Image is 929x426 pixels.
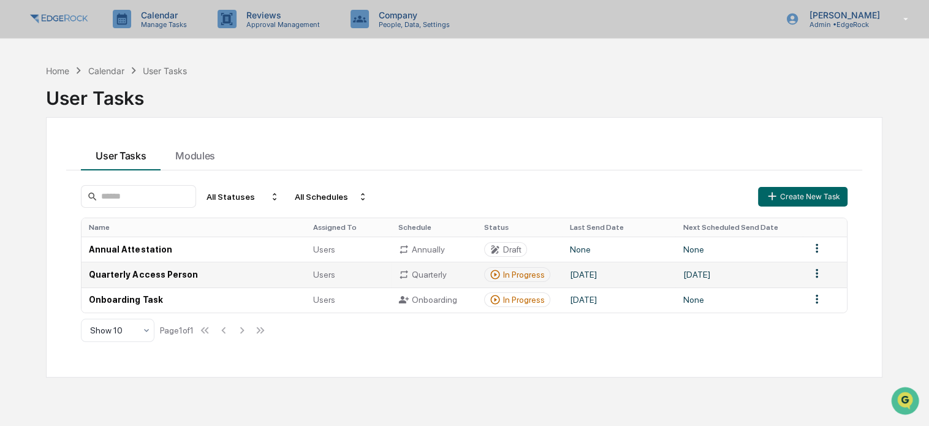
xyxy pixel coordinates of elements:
td: [DATE] [563,262,676,287]
p: Reviews [237,10,326,20]
th: Schedule [391,218,477,237]
a: 🔎Data Lookup [7,235,82,257]
a: 🗄️Attestations [84,212,157,234]
div: User Tasks [46,77,882,109]
td: Annual Attestation [82,237,305,262]
img: 1746055101610-c473b297-6a78-478c-a979-82029cc54cd1 [12,93,34,115]
th: Name [82,218,305,237]
img: logo [29,12,88,26]
td: [DATE] [675,262,802,287]
div: Annually [398,244,469,255]
div: 🖐️ [12,218,22,228]
div: All Schedules [289,187,373,207]
p: Manage Tasks [131,20,193,29]
div: 🗄️ [89,218,99,228]
img: 8933085812038_c878075ebb4cc5468115_72.jpg [26,93,48,115]
p: People, Data, Settings [369,20,456,29]
div: In Progress [503,295,545,305]
p: Approval Management [237,20,326,29]
div: We're available if you need us! [55,105,169,115]
span: Preclearance [25,217,79,229]
span: Pylon [122,270,148,280]
div: In Progress [503,270,545,280]
button: Create New Task [758,187,847,207]
p: Calendar [131,10,193,20]
span: Users [313,245,335,254]
div: Home [46,66,69,76]
span: Data Lookup [25,240,77,253]
div: User Tasks [143,66,187,76]
td: [DATE] [563,287,676,313]
p: How can we help? [12,25,223,45]
th: Next Scheduled Send Date [675,218,802,237]
span: • [102,166,106,176]
div: 🔎 [12,242,22,251]
button: See all [190,133,223,148]
span: Attestations [101,217,152,229]
div: Draft [503,245,521,254]
button: Modules [161,137,230,170]
div: Calendar [88,66,124,76]
a: 🖐️Preclearance [7,212,84,234]
div: Page 1 of 1 [159,325,193,335]
td: None [675,287,802,313]
div: Onboarding [398,294,469,305]
span: [PERSON_NAME] [38,166,99,176]
span: Users [313,270,335,280]
p: [PERSON_NAME] [799,10,885,20]
p: Company [369,10,456,20]
td: None [675,237,802,262]
img: Aaron Larson [12,154,32,174]
td: None [563,237,676,262]
th: Status [477,218,563,237]
iframe: Open customer support [890,386,923,419]
div: Quarterly [398,269,469,280]
span: Users [313,295,335,305]
p: Admin • EdgeRock [799,20,885,29]
th: Assigned To [306,218,392,237]
span: Sep 30 [108,166,134,176]
a: Powered byPylon [86,270,148,280]
button: Start new chat [208,97,223,112]
button: User Tasks [81,137,161,170]
th: Last Send Date [563,218,676,237]
div: Past conversations [12,135,82,145]
td: Quarterly Access Person [82,262,305,287]
div: All Statuses [201,187,284,207]
td: Onboarding Task [82,287,305,313]
div: Start new chat [55,93,201,105]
